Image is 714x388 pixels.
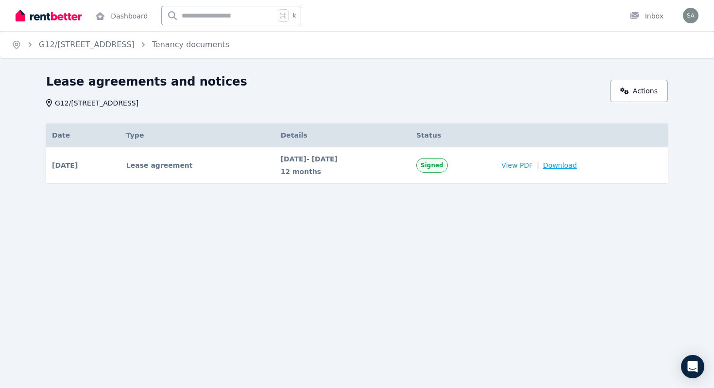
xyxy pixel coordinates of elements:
th: Type [120,123,275,147]
th: Details [275,123,410,147]
span: [DATE] - [DATE] [281,154,405,164]
th: Status [410,123,495,147]
span: [DATE] [52,160,78,170]
div: Open Intercom Messenger [681,355,704,378]
span: k [292,12,296,19]
img: Shashank Samyal [683,8,698,23]
th: Date [46,123,120,147]
a: Tenancy documents [152,40,229,49]
img: RentBetter [16,8,82,23]
a: Actions [610,80,668,102]
span: View PDF [501,160,533,170]
a: G12/[STREET_ADDRESS] [39,40,135,49]
div: Inbox [629,11,663,21]
span: Download [543,160,577,170]
td: Lease agreement [120,147,275,184]
h1: Lease agreements and notices [46,74,247,89]
span: 12 months [281,167,405,176]
span: | [537,160,539,170]
span: G12/[STREET_ADDRESS] [55,98,138,108]
span: Signed [421,161,443,169]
